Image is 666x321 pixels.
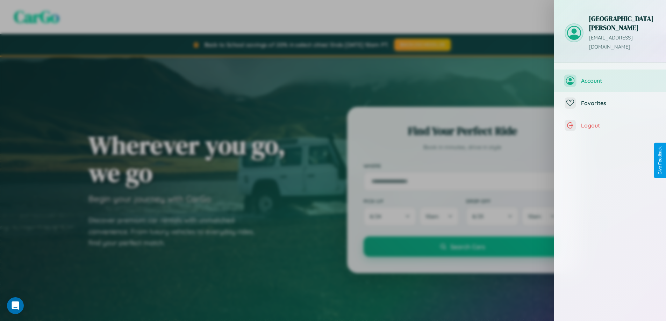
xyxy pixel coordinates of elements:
span: Logout [581,122,656,129]
button: Favorites [554,92,666,114]
span: Favorites [581,100,656,107]
p: [EMAIL_ADDRESS][DOMAIN_NAME] [589,34,656,52]
div: Open Intercom Messenger [7,297,24,314]
h3: [GEOGRAPHIC_DATA] [PERSON_NAME] [589,14,656,32]
button: Logout [554,114,666,137]
div: Give Feedback [658,146,663,175]
button: Account [554,70,666,92]
span: Account [581,77,656,84]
